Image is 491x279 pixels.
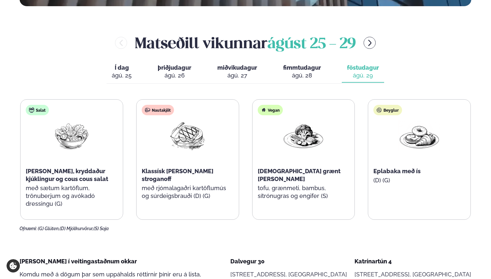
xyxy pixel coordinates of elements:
p: með rjómalagaðri kartöflumús og súrdeigsbrauði (D) (G) [142,184,234,200]
span: (D) Mjólkurvörur, [60,226,94,231]
button: föstudagur ágú. 29 [342,61,384,83]
button: þriðjudagur ágú. 26 [152,61,196,83]
img: Vegan.svg [261,107,266,113]
span: miðvikudagur [217,64,257,71]
div: Dalvegur 30 [230,258,347,265]
button: menu-btn-left [115,37,127,49]
span: [DEMOGRAPHIC_DATA] grænt [PERSON_NAME] [258,168,340,182]
a: Cookie settings [7,259,20,272]
span: [PERSON_NAME] í veitingastaðnum okkar [20,258,137,265]
button: Í dag ágú. 25 [107,61,137,83]
img: Salad.png [51,120,93,151]
span: Klassísk [PERSON_NAME] stroganoff [142,168,213,182]
div: Katrínartún 4 [354,258,471,265]
div: Nautakjöt [142,105,174,115]
div: ágú. 27 [217,72,257,79]
img: Beef-Meat.png [167,120,209,151]
img: Vegan.png [282,120,324,151]
div: Vegan [258,105,283,115]
p: [STREET_ADDRESS], [GEOGRAPHIC_DATA] [354,271,471,278]
button: menu-btn-right [364,37,376,49]
span: (S) Soja [94,226,109,231]
div: ágú. 29 [347,72,379,79]
div: ágú. 26 [158,72,191,79]
p: [STREET_ADDRESS], [GEOGRAPHIC_DATA] [230,271,347,278]
span: þriðjudagur [158,64,191,71]
p: með sætum kartöflum, trönuberjum og avókadó dressingu (G) [26,184,118,208]
p: tofu, grænmeti, bambus, sítrónugras og engifer (S) [258,184,350,200]
span: (G) Glúten, [38,226,60,231]
img: Croissant.png [398,120,440,151]
div: Beyglur [373,105,402,115]
span: [PERSON_NAME], kryddaður kjúklingur og cous cous salat [26,168,108,182]
span: Ofnæmi: [20,226,37,231]
h2: Matseðill vikunnar [135,32,356,53]
img: bagle-new-16px.svg [377,107,382,113]
div: ágú. 28 [283,72,321,79]
span: Í dag [112,64,132,72]
img: beef.svg [145,107,150,113]
span: ágúst 25 - 29 [267,37,356,51]
button: miðvikudagur ágú. 27 [212,61,262,83]
span: fimmtudagur [283,64,321,71]
img: salad.svg [29,107,34,113]
div: ágú. 25 [112,72,132,79]
p: (D) (G) [373,176,465,184]
div: Salat [26,105,49,115]
span: föstudagur [347,64,379,71]
span: Eplabaka með ís [373,168,421,174]
button: fimmtudagur ágú. 28 [278,61,326,83]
